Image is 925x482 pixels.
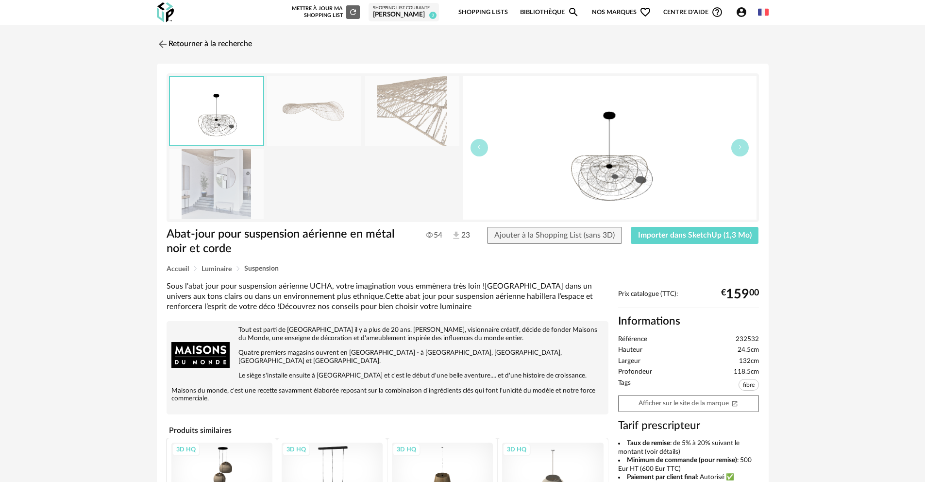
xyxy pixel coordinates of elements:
[731,399,738,406] span: Open In New icon
[618,456,759,473] li: : 500 Eur HT (600 Eur TTC)
[373,5,435,19] a: Shopping List courante [PERSON_NAME] 3
[520,1,579,24] a: BibliothèqueMagnify icon
[618,395,759,412] a: Afficher sur le site de la marqueOpen In New icon
[171,349,604,365] p: Quatre premiers magasins ouvrent en [GEOGRAPHIC_DATA] - à [GEOGRAPHIC_DATA], [GEOGRAPHIC_DATA], [...
[618,357,640,366] span: Largeur
[758,7,769,17] img: fr
[267,76,361,146] img: abat-jour-pour-suspension-aerienne-en-metal-noir-et-corde-1000-6-21-232532_1.jpg
[726,291,749,298] span: 159
[392,443,420,456] div: 3D HQ
[618,346,642,355] span: Hauteur
[618,314,759,328] h2: Informations
[711,6,723,18] span: Help Circle Outline icon
[458,1,508,24] a: Shopping Lists
[171,387,604,403] p: Maisons du monde, c'est une recette savamment élaborée reposant sur la combinaison d'ingrédients ...
[736,6,747,18] span: Account Circle icon
[739,357,759,366] span: 132cm
[429,12,437,19] span: 3
[638,231,752,239] span: Importer dans SketchUp (1,3 Mo)
[167,227,408,257] h1: Abat-jour pour suspension aérienne en métal noir et corde
[721,291,759,298] div: € 00
[171,326,230,384] img: brand logo
[487,227,622,244] button: Ajouter à la Shopping List (sans 3D)
[627,440,670,447] b: Taux de remise
[494,231,615,239] span: Ajouter à la Shopping List (sans 3D)
[736,6,752,18] span: Account Circle icon
[618,379,631,393] span: Tags
[202,266,232,273] span: Luminaire
[734,368,759,377] span: 118.5cm
[451,230,461,241] img: Téléchargements
[282,443,310,456] div: 3D HQ
[170,77,263,145] img: thumbnail.png
[172,443,200,456] div: 3D HQ
[171,326,604,343] p: Tout est parti de [GEOGRAPHIC_DATA] il y a plus de 20 ans. [PERSON_NAME], visionnaire créatif, dé...
[157,38,168,50] img: svg+xml;base64,PHN2ZyB3aWR0aD0iMjQiIGhlaWdodD0iMjQiIHZpZXdCb3g9IjAgMCAyNCAyNCIgZmlsbD0ibm9uZSIgeG...
[618,368,652,377] span: Profondeur
[167,265,759,273] div: Breadcrumb
[631,227,759,244] button: Importer dans SketchUp (1,3 Mo)
[627,474,697,481] b: Paiement par client final
[739,379,759,391] span: fibre
[157,34,252,55] a: Retourner à la recherche
[618,473,759,482] li: : Autorisé ✅
[373,11,435,19] div: [PERSON_NAME]
[639,6,651,18] span: Heart Outline icon
[618,335,647,344] span: Référence
[503,443,531,456] div: 3D HQ
[618,290,759,308] div: Prix catalogue (TTC):
[290,5,360,19] div: Mettre à jour ma Shopping List
[663,6,723,18] span: Centre d'aideHelp Circle Outline icon
[463,76,757,220] img: thumbnail.png
[736,335,759,344] span: 232532
[157,2,174,22] img: OXP
[627,457,737,464] b: Minimum de commande (pour remise)
[167,281,608,312] div: Sous l'abat jour pour suspension aérienne UCHA, votre imagination vous emmènera très loin ![GEOGR...
[244,265,279,272] span: Suspension
[568,6,579,18] span: Magnify icon
[167,266,189,273] span: Accueil
[426,230,442,240] span: 54
[618,419,759,433] h3: Tarif prescripteur
[738,346,759,355] span: 24.5cm
[451,230,469,241] span: 23
[349,9,357,15] span: Refresh icon
[167,423,608,438] h4: Produits similaires
[169,149,264,219] img: abat-jour-pour-suspension-aerienne-en-metal-noir-et-corde-1000-6-21-232532_7.jpg
[365,76,459,146] img: abat-jour-pour-suspension-aerienne-en-metal-noir-et-corde-1000-6-21-232532_3.jpg
[618,439,759,456] li: : de 5% à 20% suivant le montant (voir détails)
[592,1,651,24] span: Nos marques
[373,5,435,11] div: Shopping List courante
[171,372,604,380] p: Le siège s'installe ensuite à [GEOGRAPHIC_DATA] et c'est le début d'une belle aventure.... et d'u...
